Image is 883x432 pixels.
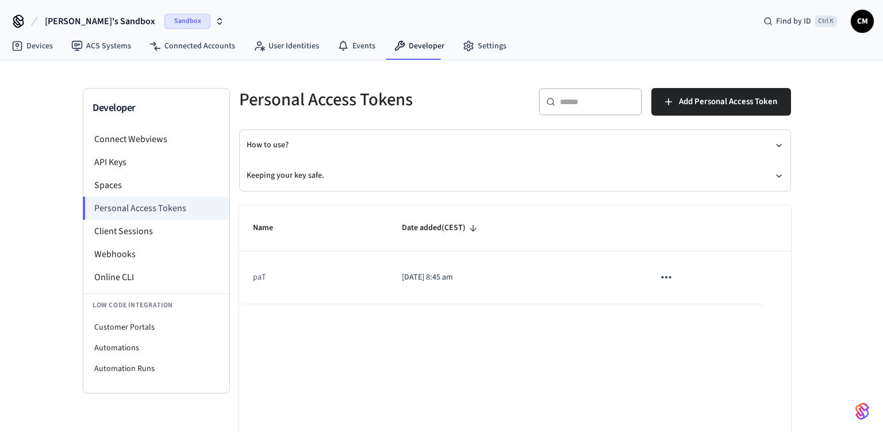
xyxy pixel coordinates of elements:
a: User Identities [244,36,328,56]
h5: Personal Access Tokens [239,88,508,112]
button: How to use? [247,130,784,160]
li: Client Sessions [83,220,229,243]
h3: Developer [93,100,220,116]
li: Personal Access Tokens [83,197,229,220]
span: Date added(CEST) [402,219,481,237]
span: CM [852,11,873,32]
span: Ctrl K [815,16,837,27]
li: Spaces [83,174,229,197]
li: Automation Runs [83,358,229,379]
button: Add Personal Access Token [651,88,791,116]
span: Name [253,219,288,237]
a: Developer [385,36,454,56]
li: Webhooks [83,243,229,266]
table: sticky table [239,205,791,304]
li: Low Code Integration [83,293,229,317]
td: paT [239,251,388,304]
div: Find by IDCtrl K [754,11,846,32]
li: Customer Portals [83,317,229,338]
li: Connect Webviews [83,128,229,151]
p: [DATE] 8:45 am [402,272,627,284]
a: Devices [2,36,62,56]
span: [PERSON_NAME]'s Sandbox [45,14,155,28]
span: Add Personal Access Token [679,94,777,109]
a: Events [328,36,385,56]
span: Sandbox [164,14,210,29]
a: Settings [454,36,516,56]
span: Find by ID [776,16,811,27]
a: ACS Systems [62,36,140,56]
li: API Keys [83,151,229,174]
button: CM [851,10,874,33]
li: Online CLI [83,266,229,289]
a: Connected Accounts [140,36,244,56]
img: SeamLogoGradient.69752ec5.svg [855,402,869,420]
button: Keeping your key safe. [247,160,784,191]
li: Automations [83,338,229,358]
